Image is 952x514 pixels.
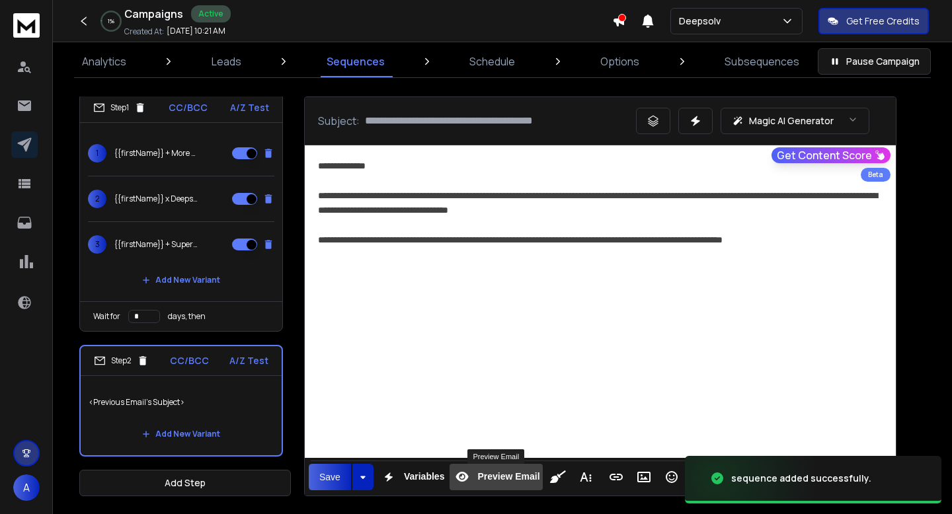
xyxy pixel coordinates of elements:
p: Sequences [327,54,385,69]
button: Save [309,464,351,490]
a: Subsequences [717,46,807,77]
p: Get Free Credits [846,15,920,28]
span: 1 [88,144,106,163]
button: Preview Email [450,464,542,490]
button: Insert Image (⌘P) [631,464,656,490]
button: Clean HTML [545,464,571,490]
button: Pause Campaign [818,48,931,75]
a: Schedule [461,46,523,77]
p: {{firstName}} x Deepsolv Intro [114,194,199,204]
p: CC/BCC [170,354,209,367]
button: Variables [376,464,448,490]
p: Deepsolv [679,15,726,28]
p: Subject: [318,113,360,129]
h1: Campaigns [124,6,183,22]
button: Magic AI Generator [721,108,869,134]
p: Analytics [82,54,126,69]
img: logo [13,13,40,38]
p: A/Z Test [230,101,269,114]
button: Add Step [79,470,291,496]
button: Add New Variant [132,421,231,447]
li: Step2CC/BCCA/Z Test<Previous Email's Subject>Add New Variant [79,345,283,457]
button: A [13,474,40,501]
p: Leads [212,54,241,69]
div: Beta [861,168,891,182]
button: More Text [573,464,598,490]
button: Insert Link (⌘K) [604,464,629,490]
p: Subsequences [725,54,799,69]
p: {{firstName}} + More Leads [114,148,199,159]
p: <Previous Email's Subject> [89,384,274,421]
a: Sequences [319,46,393,77]
p: Magic AI Generator [749,114,834,128]
div: Step 1 [93,102,146,114]
p: Options [600,54,639,69]
p: CC/BCC [169,101,208,114]
span: Preview Email [475,471,542,482]
button: Add New Variant [132,267,231,293]
div: sequence added successfully. [731,472,871,485]
div: Step 2 [94,355,149,367]
a: Leads [204,46,249,77]
button: Get Free Credits [818,8,929,34]
p: {{firstName}} + Supercharge Revenue [114,239,199,250]
span: 2 [88,190,106,208]
p: Created At: [124,26,164,37]
a: Options [592,46,647,77]
div: Active [191,5,231,22]
li: Step1CC/BCCA/Z Test1{{firstName}} + More Leads2{{firstName}} x Deepsolv Intro3{{firstName}} + Sup... [79,92,283,332]
button: Get Content Score [772,147,891,163]
p: days, then [168,311,206,322]
a: Analytics [74,46,134,77]
div: Preview Email [467,449,524,464]
p: Schedule [469,54,515,69]
p: [DATE] 10:21 AM [167,26,225,36]
span: 3 [88,235,106,254]
button: Emoticons [659,464,684,490]
p: A/Z Test [229,354,268,367]
p: 1 % [108,17,114,25]
p: Wait for [93,311,120,322]
span: Variables [401,471,448,482]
